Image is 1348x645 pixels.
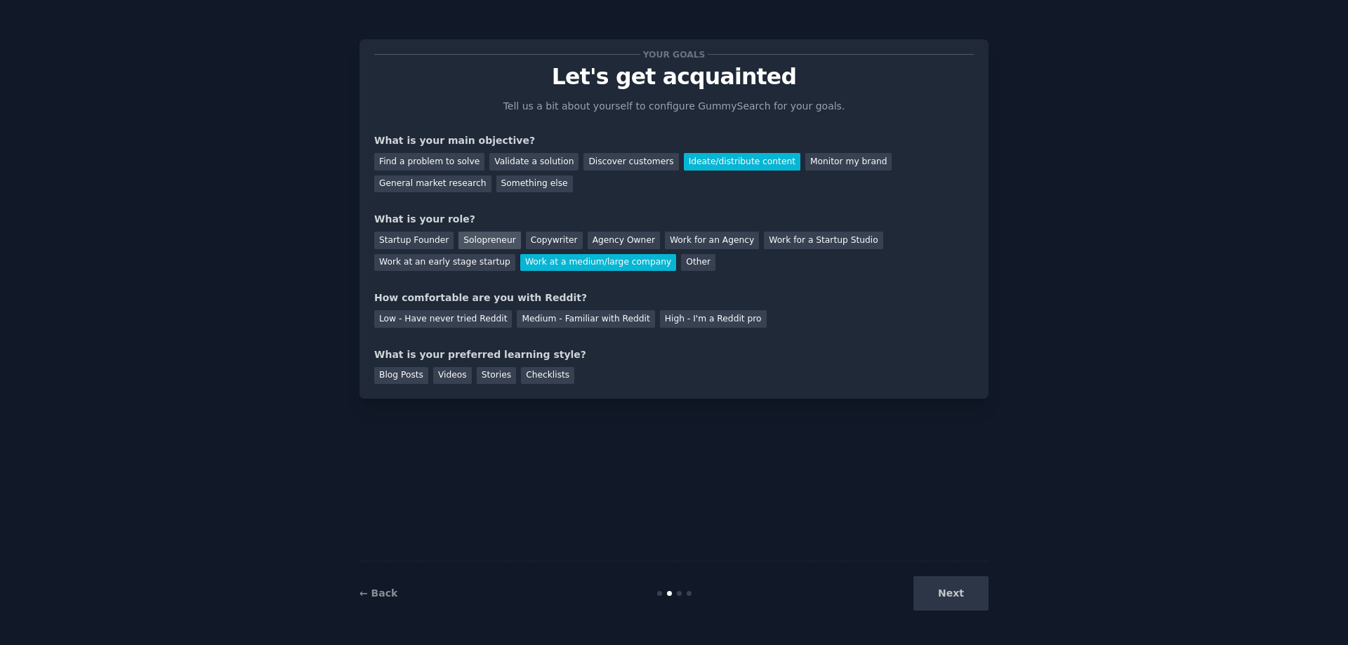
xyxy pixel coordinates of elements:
div: What is your preferred learning style? [374,347,974,362]
div: Ideate/distribute content [684,153,800,171]
div: Other [681,254,715,272]
p: Let's get acquainted [374,65,974,89]
div: Work for an Agency [665,232,759,249]
div: Monitor my brand [805,153,892,171]
div: What is your main objective? [374,133,974,148]
div: Low - Have never tried Reddit [374,310,512,328]
div: Find a problem to solve [374,153,484,171]
div: Stories [477,367,516,385]
div: Videos [433,367,472,385]
div: How comfortable are you with Reddit? [374,291,974,305]
div: Work at a medium/large company [520,254,676,272]
div: Startup Founder [374,232,454,249]
span: Your goals [640,47,708,62]
div: Medium - Familiar with Reddit [517,310,654,328]
div: Checklists [521,367,574,385]
div: Validate a solution [489,153,579,171]
div: Work for a Startup Studio [764,232,883,249]
div: Work at an early stage startup [374,254,515,272]
div: Solopreneur [458,232,520,249]
div: Discover customers [583,153,678,171]
a: ← Back [359,587,397,599]
div: Something else [496,175,573,193]
div: Agency Owner [588,232,660,249]
div: General market research [374,175,491,193]
div: High - I'm a Reddit pro [660,310,767,328]
div: Blog Posts [374,367,428,385]
p: Tell us a bit about yourself to configure GummySearch for your goals. [497,99,851,114]
div: Copywriter [526,232,583,249]
div: What is your role? [374,212,974,227]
